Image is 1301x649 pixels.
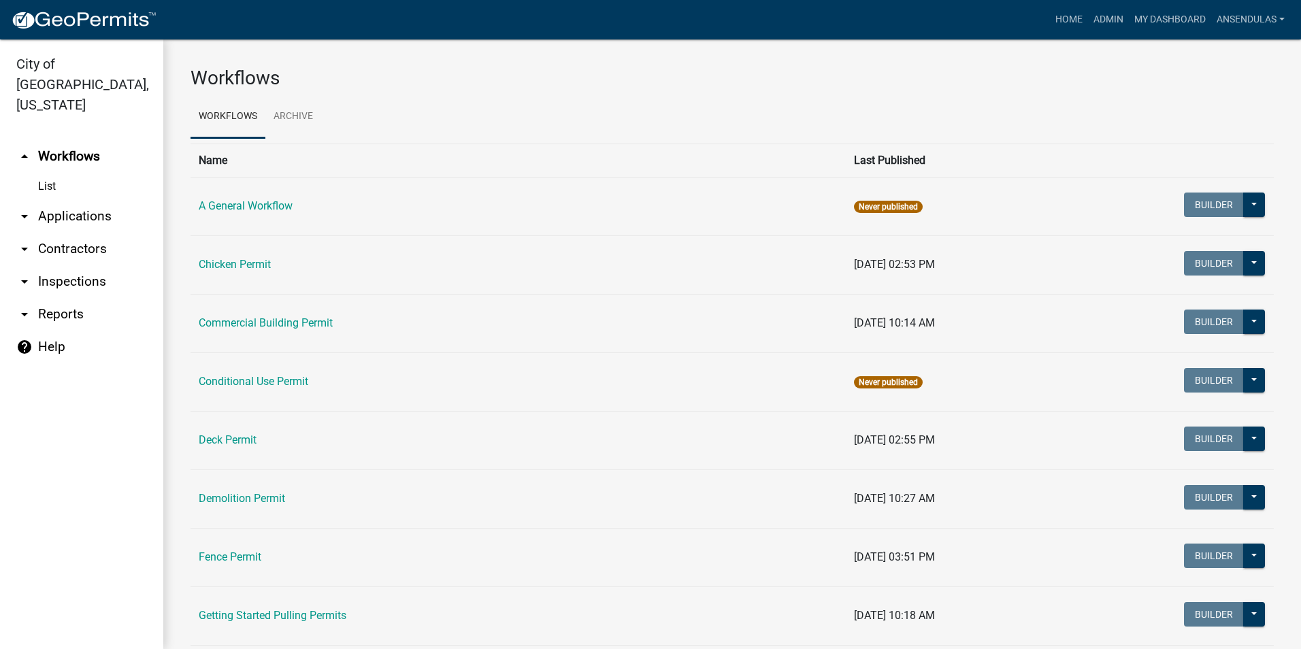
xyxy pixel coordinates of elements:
button: Builder [1184,193,1244,217]
span: [DATE] 10:14 AM [854,316,935,329]
a: Commercial Building Permit [199,316,333,329]
i: arrow_drop_down [16,241,33,257]
span: [DATE] 03:51 PM [854,550,935,563]
span: Never published [854,201,923,213]
a: Demolition Permit [199,492,285,505]
a: Workflows [191,95,265,139]
button: Builder [1184,427,1244,451]
span: [DATE] 10:27 AM [854,492,935,505]
i: arrow_drop_up [16,148,33,165]
a: Getting Started Pulling Permits [199,609,346,622]
a: ansendulas [1211,7,1290,33]
a: Fence Permit [199,550,261,563]
a: A General Workflow [199,199,293,212]
a: Home [1050,7,1088,33]
a: My Dashboard [1129,7,1211,33]
button: Builder [1184,544,1244,568]
i: help [16,339,33,355]
a: Deck Permit [199,433,257,446]
a: Chicken Permit [199,258,271,271]
button: Builder [1184,310,1244,334]
a: Archive [265,95,321,139]
span: [DATE] 02:53 PM [854,258,935,271]
button: Builder [1184,602,1244,627]
i: arrow_drop_down [16,273,33,290]
a: Conditional Use Permit [199,375,308,388]
span: [DATE] 02:55 PM [854,433,935,446]
button: Builder [1184,368,1244,393]
span: Never published [854,376,923,388]
th: Last Published [846,144,1058,177]
button: Builder [1184,251,1244,276]
th: Name [191,144,846,177]
a: Admin [1088,7,1129,33]
button: Builder [1184,485,1244,510]
i: arrow_drop_down [16,208,33,224]
i: arrow_drop_down [16,306,33,322]
span: [DATE] 10:18 AM [854,609,935,622]
h3: Workflows [191,67,1274,90]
